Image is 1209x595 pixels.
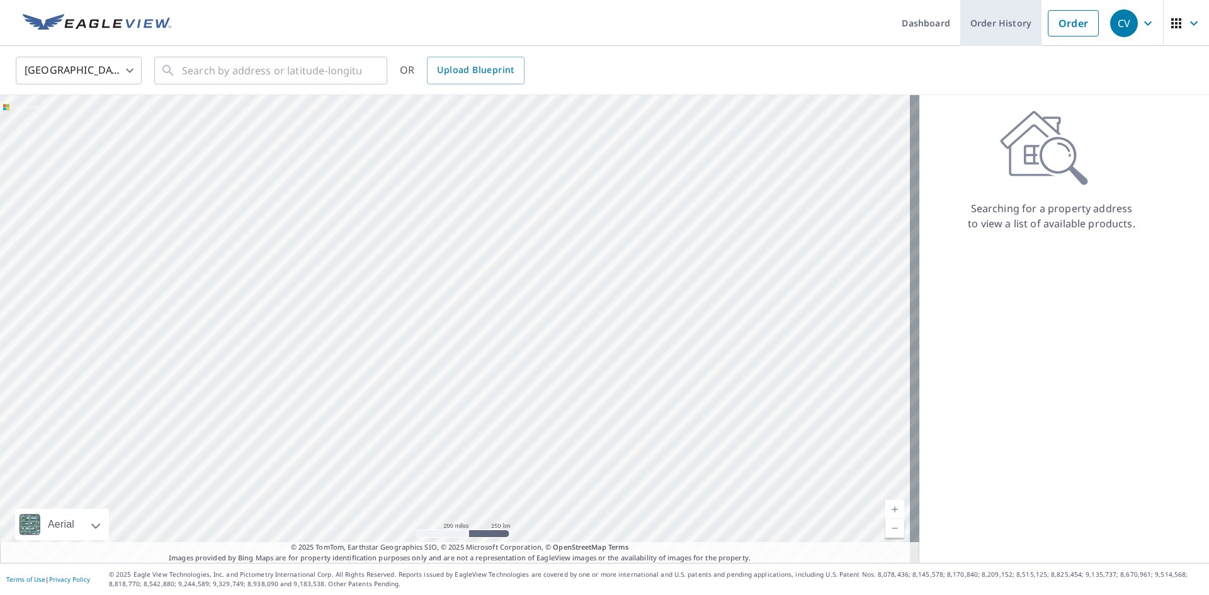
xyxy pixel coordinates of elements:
img: EV Logo [23,14,171,33]
div: CV [1110,9,1138,37]
div: OR [400,57,525,84]
div: Aerial [44,509,78,540]
a: Current Level 5, Zoom In [885,500,904,519]
span: © 2025 TomTom, Earthstar Geographics SIO, © 2025 Microsoft Corporation, © [291,542,629,553]
div: Aerial [15,509,109,540]
p: Searching for a property address to view a list of available products. [967,201,1136,231]
a: Upload Blueprint [427,57,524,84]
a: Current Level 5, Zoom Out [885,519,904,538]
input: Search by address or latitude-longitude [182,53,361,88]
a: OpenStreetMap [553,542,606,552]
div: [GEOGRAPHIC_DATA] [16,53,142,88]
a: Order [1048,10,1099,37]
span: Upload Blueprint [437,62,514,78]
a: Terms of Use [6,575,45,584]
a: Privacy Policy [49,575,90,584]
a: Terms [608,542,629,552]
p: | [6,575,90,583]
p: © 2025 Eagle View Technologies, Inc. and Pictometry International Corp. All Rights Reserved. Repo... [109,570,1203,589]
